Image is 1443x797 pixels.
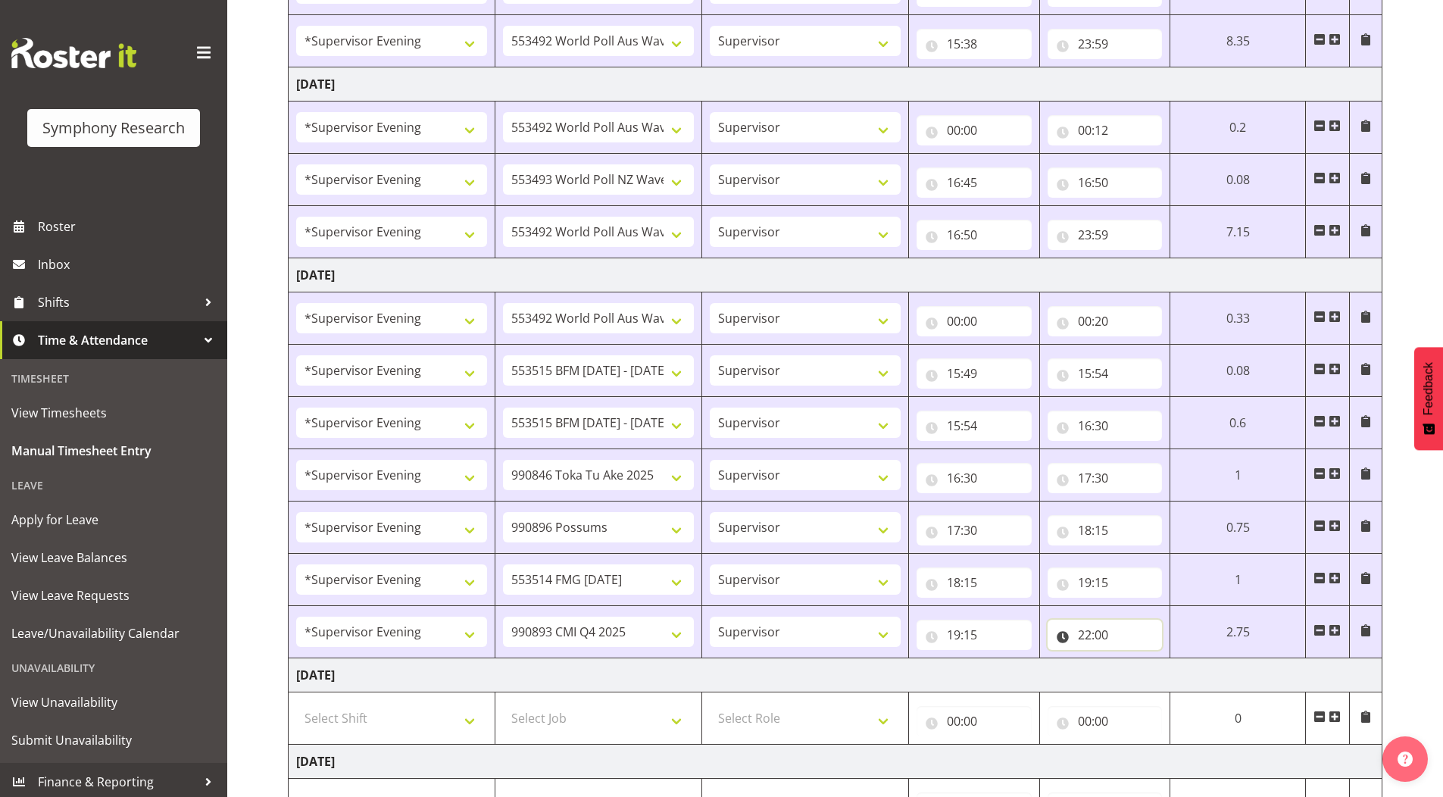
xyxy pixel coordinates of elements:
td: 0.08 [1170,345,1306,397]
div: Timesheet [4,363,223,394]
input: Click to select... [1048,220,1163,250]
span: Feedback [1422,362,1435,415]
span: View Timesheets [11,402,216,424]
input: Click to select... [1048,115,1163,145]
td: 0 [1170,692,1306,745]
span: View Leave Balances [11,546,216,569]
span: View Leave Requests [11,584,216,607]
input: Click to select... [917,567,1032,598]
div: Unavailability [4,652,223,683]
td: 0.75 [1170,502,1306,554]
span: Manual Timesheet Entry [11,439,216,462]
td: [DATE] [289,745,1382,779]
span: Apply for Leave [11,508,216,531]
a: View Leave Requests [4,577,223,614]
div: Leave [4,470,223,501]
td: 0.2 [1170,102,1306,154]
input: Click to select... [1048,706,1163,736]
input: Click to select... [917,706,1032,736]
span: Roster [38,215,220,238]
input: Click to select... [917,115,1032,145]
td: [DATE] [289,658,1382,692]
input: Click to select... [1048,29,1163,59]
input: Click to select... [1048,463,1163,493]
a: Leave/Unavailability Calendar [4,614,223,652]
a: View Timesheets [4,394,223,432]
td: [DATE] [289,258,1382,292]
input: Click to select... [1048,358,1163,389]
div: Symphony Research [42,117,185,139]
img: Rosterit website logo [11,38,136,68]
a: View Leave Balances [4,539,223,577]
input: Click to select... [917,463,1032,493]
input: Click to select... [1048,306,1163,336]
input: Click to select... [917,358,1032,389]
a: Manual Timesheet Entry [4,432,223,470]
span: Shifts [38,291,197,314]
input: Click to select... [917,29,1032,59]
td: 2.75 [1170,606,1306,658]
td: 0.6 [1170,397,1306,449]
span: Leave/Unavailability Calendar [11,622,216,645]
input: Click to select... [917,167,1032,198]
input: Click to select... [1048,411,1163,441]
input: Click to select... [917,515,1032,545]
td: 1 [1170,449,1306,502]
span: View Unavailability [11,691,216,714]
input: Click to select... [1048,515,1163,545]
span: Finance & Reporting [38,770,197,793]
span: Submit Unavailability [11,729,216,752]
a: Apply for Leave [4,501,223,539]
a: Submit Unavailability [4,721,223,759]
a: View Unavailability [4,683,223,721]
td: [DATE] [289,67,1382,102]
td: 7.15 [1170,206,1306,258]
button: Feedback - Show survey [1414,347,1443,450]
span: Time & Attendance [38,329,197,352]
input: Click to select... [917,411,1032,441]
td: 0.08 [1170,154,1306,206]
input: Click to select... [917,620,1032,650]
input: Click to select... [1048,567,1163,598]
input: Click to select... [1048,167,1163,198]
input: Click to select... [917,220,1032,250]
td: 8.35 [1170,15,1306,67]
input: Click to select... [1048,620,1163,650]
td: 1 [1170,554,1306,606]
td: 0.33 [1170,292,1306,345]
span: Inbox [38,253,220,276]
input: Click to select... [917,306,1032,336]
img: help-xxl-2.png [1398,752,1413,767]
